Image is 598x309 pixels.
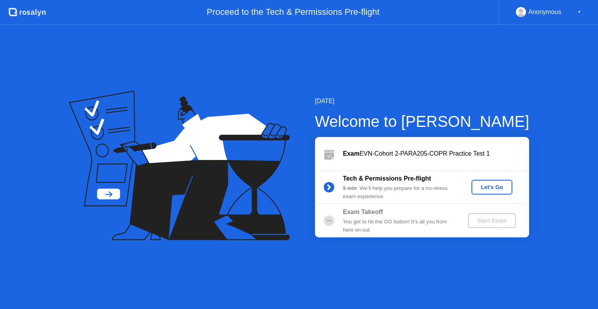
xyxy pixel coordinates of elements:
div: Let's Go [475,184,509,190]
div: EVN-Cohort 2-PARA205-COPR Practice Test 1 [343,149,529,158]
div: ▼ [577,7,581,17]
div: [DATE] [315,97,529,106]
div: Welcome to [PERSON_NAME] [315,110,529,133]
b: 5 min [343,185,357,191]
div: Anonymous [528,7,561,17]
div: Start Exam [471,218,513,224]
button: Start Exam [468,213,516,228]
div: You get to hit the GO button! It’s all you from here on out [343,218,455,234]
div: : We’ll help you prepare for a no-stress exam experience [343,184,455,200]
button: Let's Go [471,180,512,195]
b: Exam [343,150,360,157]
b: Exam Takeoff [343,209,383,215]
b: Tech & Permissions Pre-flight [343,175,431,182]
